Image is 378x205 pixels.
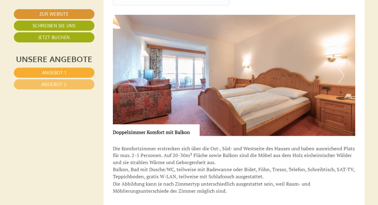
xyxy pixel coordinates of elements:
small: 16:01 [10,30,101,34]
button: Senden [206,163,242,173]
div: [DATE] [110,5,133,15]
p: Die Komfortzimmer erstrecken sich über die Ost-, Süd- und Westseite des Hauses und haben ausreich... [113,145,355,194]
a: Zur Website [14,9,94,19]
span: Angebot 2 [42,82,67,87]
button: Previous [124,68,130,83]
a: Schreiben Sie uns [14,21,94,31]
div: Unsere Angebote [14,53,94,65]
div: Guten Tag, wie können wir Ihnen helfen? [5,17,104,36]
span: Angebot 1 [42,70,66,75]
button: Next [338,68,344,83]
div: Doppelzimmer Komfort mit Balkon [113,124,199,136]
img: image [113,15,355,136]
a: Jetzt buchen [14,32,94,42]
div: Berghotel Zum Zirm [10,18,101,23]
